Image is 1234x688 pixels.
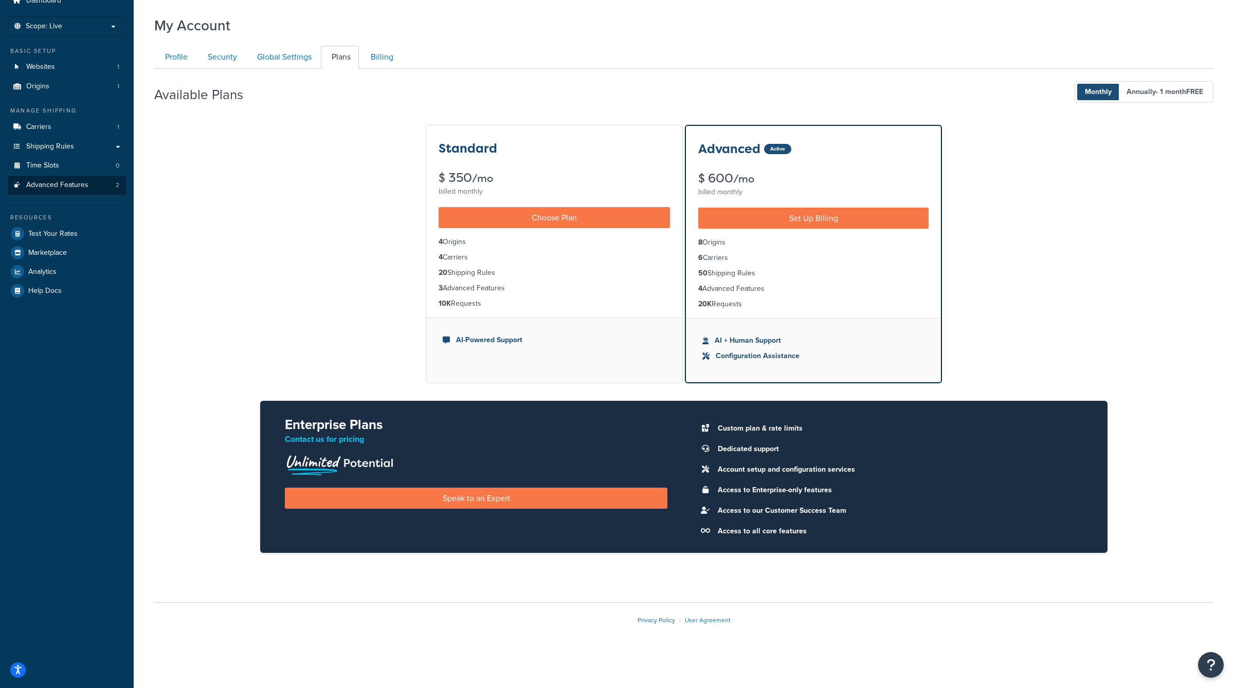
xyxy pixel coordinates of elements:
img: Unlimited Potential [285,452,394,475]
a: Origins 1 [8,77,126,96]
a: Websites 1 [8,58,126,77]
span: Test Your Rates [28,230,78,238]
li: Shipping Rules [698,268,929,279]
b: FREE [1186,86,1203,97]
span: Monthly [1077,84,1119,100]
li: Advanced Features [8,176,126,195]
h3: Advanced [698,142,760,156]
strong: 10K [439,298,451,309]
span: 0 [116,161,119,170]
span: Analytics [28,268,57,276]
span: 1 [117,123,119,132]
a: Plans [321,46,359,69]
li: Account setup and configuration services [713,462,1083,477]
li: Carriers [439,252,670,263]
span: Scope: Live [26,22,62,31]
p: Contact us for pricing [285,432,667,447]
div: Basic Setup [8,47,126,55]
span: 2 [116,181,119,190]
a: Speak to an Expert [285,488,667,509]
li: Access to our Customer Success Team [713,504,1083,518]
button: Monthly Annually- 1 monthFREE [1075,81,1213,103]
span: 1 [117,63,119,71]
span: | [679,616,681,625]
h1: My Account [154,15,230,35]
div: billed monthly [698,185,929,199]
small: /mo [472,171,493,185]
div: Manage Shipping [8,106,126,115]
li: Requests [439,298,670,309]
span: Carriers [26,123,51,132]
div: Resources [8,213,126,222]
div: Active [764,144,791,154]
a: User Agreement [685,616,731,625]
span: Origins [26,82,49,91]
li: Carriers [8,118,126,137]
h3: Standard [439,142,497,155]
span: 1 [117,82,119,91]
strong: 3 [439,283,443,293]
strong: 6 [698,252,703,263]
a: Help Docs [8,282,126,300]
li: Time Slots [8,156,126,175]
span: - 1 month [1156,86,1203,97]
li: Requests [698,299,929,310]
li: Access to Enterprise-only features [713,483,1083,497]
small: /mo [733,172,754,186]
a: Test Your Rates [8,225,126,243]
span: Annually [1119,84,1211,100]
li: Origins [698,237,929,248]
li: Dedicated support [713,442,1083,456]
li: Access to all core features [713,524,1083,538]
li: AI-Powered Support [443,334,666,346]
strong: 8 [698,237,702,248]
li: Carriers [698,252,929,264]
li: AI + Human Support [702,335,924,346]
li: Websites [8,58,126,77]
a: Shipping Rules [8,137,126,156]
a: Profile [154,46,196,69]
a: Security [197,46,245,69]
span: Shipping Rules [26,142,74,151]
span: Time Slots [26,161,59,170]
a: Marketplace [8,244,126,262]
h2: Available Plans [154,87,259,102]
a: Privacy Policy [638,616,675,625]
div: billed monthly [439,184,670,199]
a: Analytics [8,263,126,281]
a: Carriers 1 [8,118,126,137]
a: Billing [360,46,402,69]
li: Advanced Features [698,283,929,294]
span: Help Docs [28,287,62,295]
span: Marketplace [28,249,67,257]
span: Websites [26,63,55,71]
strong: 50 [698,268,707,278]
li: Origins [439,236,670,248]
a: Choose Plan [439,207,670,228]
li: Shipping Rules [439,267,670,278]
a: Advanced Features 2 [8,176,126,195]
a: Global Settings [246,46,320,69]
a: Time Slots 0 [8,156,126,175]
li: Advanced Features [439,283,670,294]
li: Configuration Assistance [702,350,924,362]
li: Custom plan & rate limits [713,421,1083,436]
strong: 4 [439,252,443,263]
li: Origins [8,77,126,96]
strong: 20 [439,267,447,278]
button: Open Resource Center [1198,652,1224,678]
a: Set Up Billing [698,208,929,229]
strong: 4 [439,236,443,247]
div: $ 350 [439,172,670,184]
strong: 4 [698,283,702,294]
span: Advanced Features [26,181,88,190]
strong: 20K [698,299,712,309]
h2: Enterprise Plans [285,417,667,432]
div: $ 600 [698,172,929,185]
